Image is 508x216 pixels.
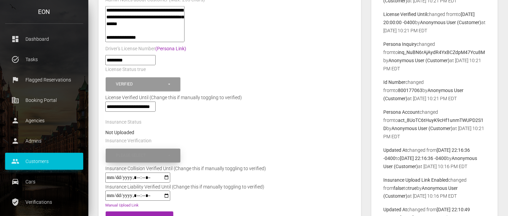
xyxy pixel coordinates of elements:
b: Insurance Upload Link Enabled [383,177,448,183]
p: changed from to by at [DATE] 10:21 PM EDT [383,108,486,141]
p: Verifications [10,197,78,207]
b: Anonymous User (Customer) [420,20,481,25]
p: Cars [10,177,78,187]
b: Updated At [383,147,407,153]
b: Persona Inquiry [383,41,417,47]
a: Manual Upload Link [105,203,139,208]
a: person Admins [5,132,83,149]
p: changed from to by at [DATE] 10:16 PM EDT [383,146,486,170]
b: false [393,185,404,191]
b: Anonymous User (Customer) [388,58,450,63]
a: corporate_fare Booking Portal [5,92,83,109]
label: Insurance Status [105,119,141,126]
p: Tasks [10,54,78,65]
b: Updated At [383,207,407,213]
b: 800177063 [398,88,422,93]
p: changed from to by at [DATE] 10:21 PM EDT [383,10,486,35]
b: act_8UoTC6tHuyK9cHf1unmTWUPD2S1D [383,118,484,131]
p: changed from to by at [DATE] 10:21 PM EDT [383,78,486,103]
a: flag Flagged Reservations [5,71,83,88]
p: changed from to by at [DATE] 10:21 PM EDT [383,40,486,73]
a: drive_eta Cars [5,173,83,190]
p: Booking Portal [10,95,78,105]
b: Persona Account [383,109,420,115]
p: Admins [10,136,78,146]
label: Insurance Verification [105,138,152,144]
a: person Agencies [5,112,83,129]
div: Insurance Liability Verified Until (Change this if manually toggling to verified) [100,183,269,191]
b: true [408,185,417,191]
div: License Verified Until (Change this if manually toggling to verified) [100,93,360,102]
label: Driver's License Number [105,46,186,52]
div: Insurance Collision Verified Until (Change this if manually toggling to verified) [100,164,271,173]
b: Id Number [383,79,405,85]
a: task_alt Tasks [5,51,83,68]
b: Anonymous User (Customer) [391,126,453,131]
a: dashboard Dashboard [5,31,83,48]
p: changed from to by at [DATE] 10:16 PM EDT [383,176,486,200]
p: Dashboard [10,34,78,44]
strong: Not Uploaded [105,130,134,135]
button: Please select [106,149,180,163]
b: [DATE] 22:16:36 -0400 [400,156,446,161]
label: License Status true [105,66,146,73]
div: Please select [116,153,167,159]
a: verified_user Verifications [5,194,83,211]
p: Customers [10,156,78,166]
a: people Customers [5,153,83,170]
button: Verified [106,77,180,91]
b: License Verified Until [383,12,427,17]
p: Agencies [10,115,78,126]
div: Verified [116,82,167,87]
p: Flagged Reservations [10,75,78,85]
a: (Persona Link) [155,46,186,51]
b: inq_NuBN6rAjAydR4YxBCZdpM47Ycu8M [398,50,485,55]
